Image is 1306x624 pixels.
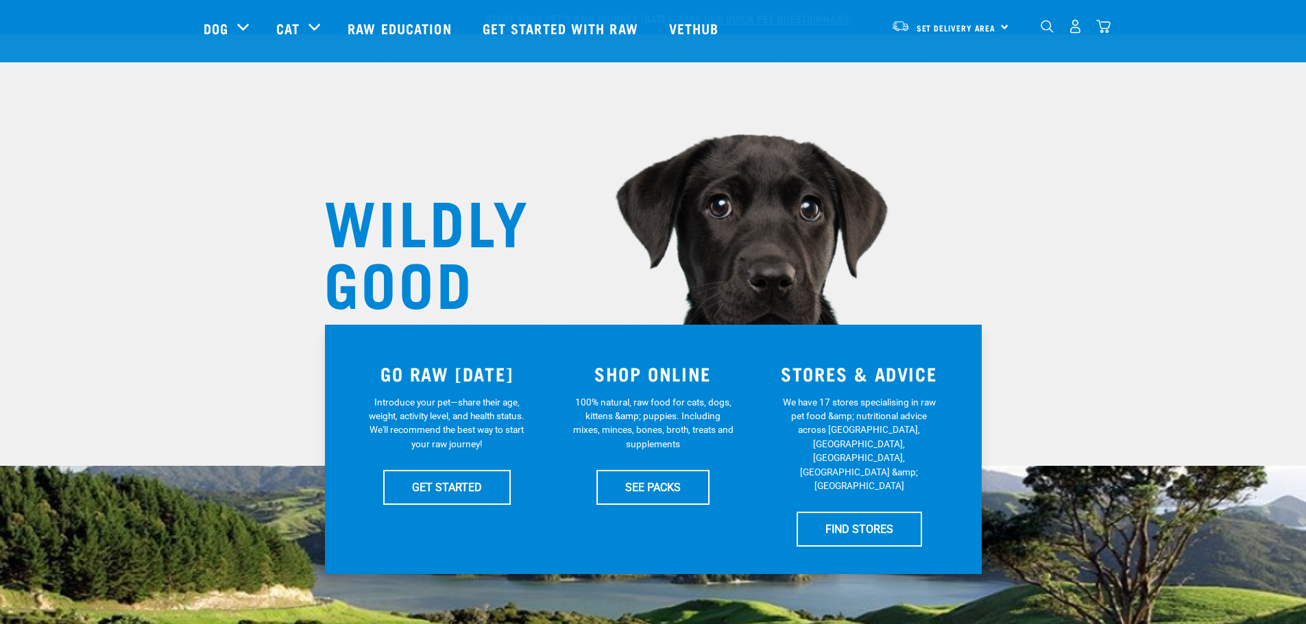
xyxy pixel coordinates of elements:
a: Vethub [655,1,736,55]
a: Raw Education [334,1,468,55]
a: SEE PACKS [596,470,710,504]
h3: GO RAW [DATE] [352,363,542,384]
h3: SHOP ONLINE [558,363,748,384]
h1: WILDLY GOOD NUTRITION [324,188,598,373]
h3: STORES & ADVICE [764,363,954,384]
span: Set Delivery Area [917,25,996,30]
img: van-moving.png [891,20,910,32]
p: 100% natural, raw food for cats, dogs, kittens &amp; puppies. Including mixes, minces, bones, bro... [572,395,734,451]
a: GET STARTED [383,470,511,504]
img: home-icon@2x.png [1096,19,1111,34]
a: FIND STORES [797,512,922,546]
img: home-icon-1@2x.png [1041,20,1054,33]
img: user.png [1068,19,1083,34]
a: Dog [204,18,228,38]
a: Cat [276,18,300,38]
a: Get started with Raw [469,1,655,55]
p: We have 17 stores specialising in raw pet food &amp; nutritional advice across [GEOGRAPHIC_DATA],... [779,395,940,493]
p: Introduce your pet—share their age, weight, activity level, and health status. We'll recommend th... [366,395,527,451]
